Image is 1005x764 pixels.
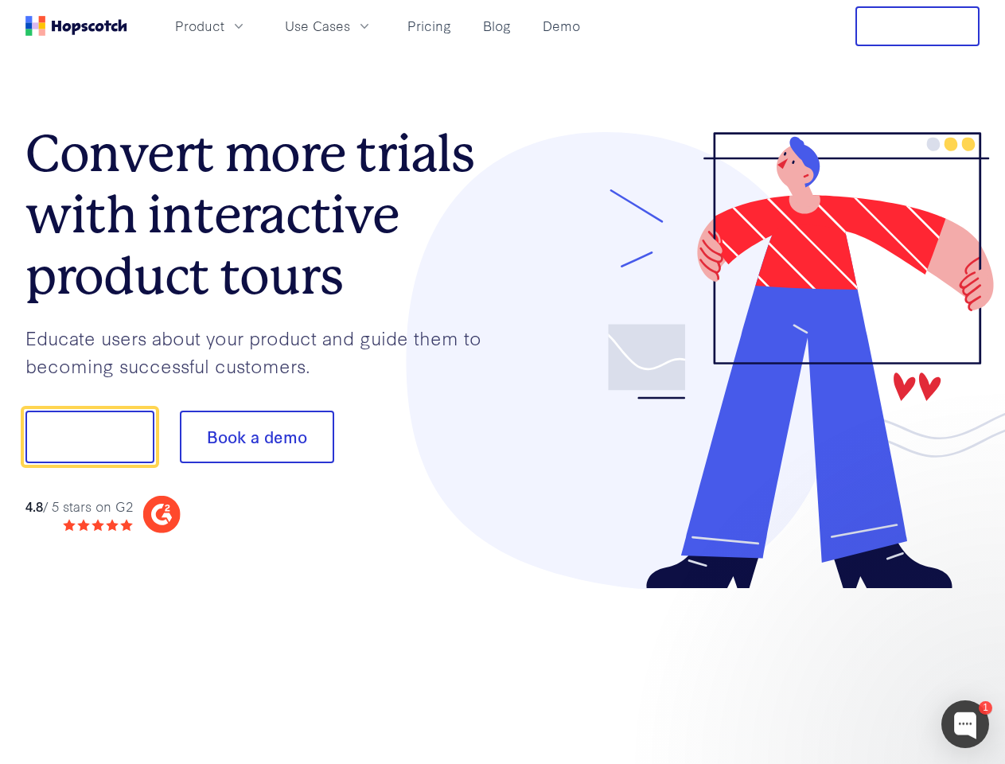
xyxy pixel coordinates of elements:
a: Home [25,16,127,36]
span: Product [175,16,224,36]
button: Free Trial [855,6,980,46]
a: Pricing [401,13,458,39]
a: Blog [477,13,517,39]
p: Educate users about your product and guide them to becoming successful customers. [25,324,503,379]
a: Demo [536,13,586,39]
div: / 5 stars on G2 [25,497,133,516]
button: Product [166,13,256,39]
strong: 4.8 [25,497,43,515]
span: Use Cases [285,16,350,36]
button: Show me! [25,411,154,463]
div: 1 [979,701,992,715]
button: Use Cases [275,13,382,39]
h1: Convert more trials with interactive product tours [25,123,503,306]
button: Book a demo [180,411,334,463]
